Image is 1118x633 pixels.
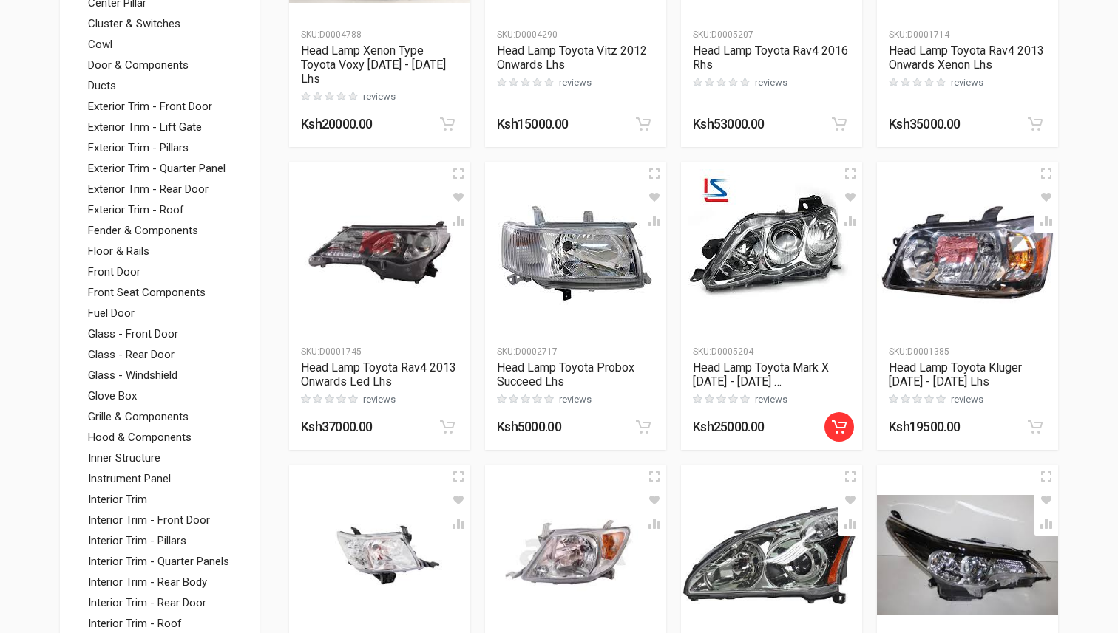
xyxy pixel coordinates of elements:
span: SKU : [497,30,515,40]
a: Door & Components [88,58,242,72]
a: Head Lamp Toyota Vitz 2012 Onwards Lhs [497,44,647,72]
a: Exterior Trim - Lift Gate [88,120,242,134]
div: reviews [363,92,396,101]
button: Add to compare [643,512,666,536]
div: Ksh 53000.00 [693,117,764,131]
a: Glass - Rear Door [88,348,242,361]
span: SKU : [301,346,319,357]
button: Quick view [838,465,862,488]
button: Add to wishlist [838,488,862,512]
div: D0005204 [681,343,862,360]
button: Add to cart [826,414,853,440]
a: Front Seat Components [88,286,242,299]
a: Cluster & Switches [88,17,242,30]
span: SKU : [889,30,907,40]
button: Add to cart [1022,414,1048,440]
button: Add to compare [1034,512,1058,536]
button: Add to wishlist [643,488,666,512]
button: Quick view [447,162,470,185]
button: Add to wishlist [643,185,666,209]
a: Fender & Components [88,224,242,237]
button: Add to compare [1034,209,1058,233]
span: SKU : [497,346,515,357]
a: Exterior Trim - Roof [88,203,242,216]
div: reviews [755,394,787,404]
button: Add to wishlist [1034,185,1058,209]
div: reviews [755,78,787,87]
a: Front Door [88,265,242,278]
button: Add to wishlist [1034,488,1058,512]
a: Head Lamp Toyota Rav4 2013 Onwards Led Lhs [301,360,456,389]
a: Interior Trim - Rear Body [88,575,242,589]
button: Add to wishlist [838,185,862,209]
button: Quick view [447,465,470,488]
button: Quick view [1034,162,1058,185]
a: Fuel Door [88,307,242,320]
div: reviews [951,78,983,87]
button: Add to compare [643,209,666,233]
div: reviews [559,394,592,404]
a: Interior Trim - Roof [88,617,242,630]
a: Glass - Front Door [88,327,242,341]
a: Instrument Panel [88,472,242,485]
button: Add to cart [434,111,461,137]
a: Head Lamp Xenon Type Toyota Voxy [DATE] - [DATE] Lhs [301,44,446,86]
a: Head Lamp Toyota Mark X [DATE] - [DATE] … [693,360,829,389]
div: D0001745 [289,343,470,360]
a: Floor & Rails [88,244,242,258]
button: Add to cart [434,414,461,440]
div: Ksh 25000.00 [693,420,764,434]
a: Head Lamp Toyota Probox Succeed Lhs [497,360,634,389]
button: Add to wishlist [447,488,470,512]
div: D0004788 [289,26,470,44]
button: Add to cart [630,414,657,440]
a: Head Lamp Toyota Kluger [DATE] - [DATE] Lhs [889,360,1022,389]
div: D0004290 [485,26,666,44]
a: Glass - Windshield [88,369,242,382]
a: Cowl [88,38,242,51]
div: D0001385 [877,343,1058,360]
a: Interior Trim - Quarter Panels [88,555,242,568]
a: Head Lamp Toyota Rav4 2016 Rhs [693,44,848,72]
a: Interior Trim [88,493,242,506]
a: Interior Trim - Front Door [88,513,242,527]
button: Quick view [838,162,862,185]
div: Ksh 37000.00 [301,420,372,434]
button: Add to compare [447,512,470,536]
a: Exterior Trim - Front Door [88,100,242,113]
a: Grille & Components [88,410,242,423]
a: Interior Trim - Rear Door [88,596,242,609]
span: SKU : [693,30,711,40]
span: SKU : [301,30,319,40]
div: reviews [363,394,396,404]
div: D0005207 [681,26,862,44]
span: SKU : [889,346,907,357]
div: Ksh 15000.00 [497,117,568,131]
button: Add to compare [838,512,862,536]
div: reviews [951,394,983,404]
div: reviews [559,78,592,87]
div: Ksh 19500.00 [889,420,960,434]
span: SKU : [693,346,711,357]
a: Interior Trim - Pillars [88,534,242,547]
a: Inner Structure [88,451,242,465]
button: Add to compare [838,209,862,233]
a: Exterior Trim - Pillars [88,141,242,154]
button: Quick view [1034,465,1058,488]
div: Ksh 5000.00 [497,420,561,434]
a: Ducts [88,79,242,92]
a: Hood & Components [88,431,242,444]
button: Quick view [643,465,666,488]
div: D0002717 [485,343,666,360]
div: Ksh 35000.00 [889,117,960,131]
button: Add to wishlist [447,185,470,209]
button: Quick view [643,162,666,185]
a: Head Lamp Toyota Rav4 2013 Onwards Xenon Lhs [889,44,1044,72]
button: Add to compare [447,209,470,233]
a: Exterior Trim - Rear Door [88,182,242,196]
a: Glove Box [88,389,242,403]
button: Add to cart [826,111,853,137]
div: D0001714 [877,26,1058,44]
a: Exterior Trim - Quarter Panel [88,162,242,175]
button: Add to cart [630,111,657,137]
